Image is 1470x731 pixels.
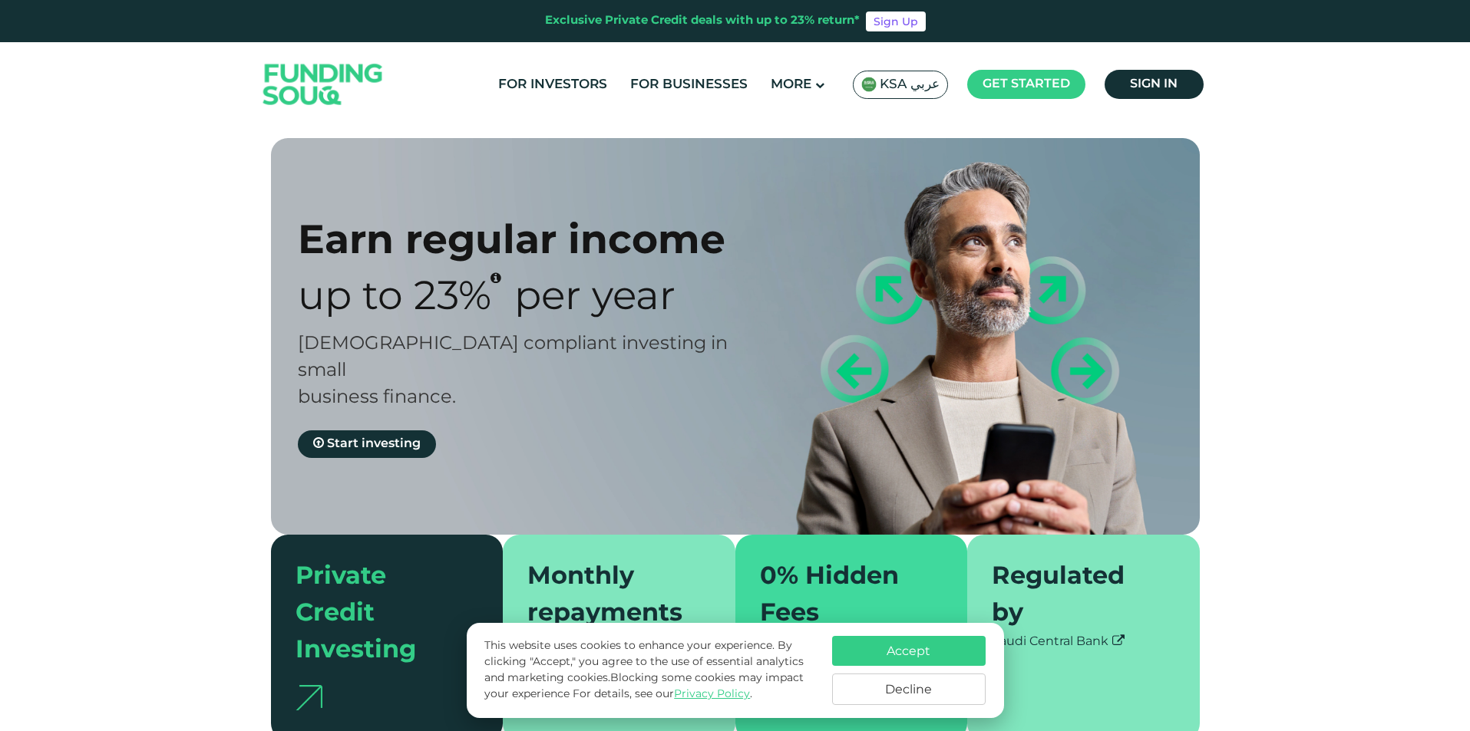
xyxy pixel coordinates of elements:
[626,72,752,97] a: For Businesses
[992,559,1157,633] div: Regulated by
[983,78,1070,90] span: Get started
[296,685,322,710] img: arrow
[298,215,762,263] div: Earn regular income
[298,335,728,407] span: [DEMOGRAPHIC_DATA] compliant investing in small business finance.
[832,673,986,705] button: Decline
[880,76,940,94] span: KSA عربي
[298,430,436,458] a: Start investing
[866,12,926,31] a: Sign Up
[771,78,811,91] span: More
[760,559,925,633] div: 0% Hidden Fees
[992,633,1175,651] div: Saudi Central Bank
[514,279,676,318] span: Per Year
[832,636,986,666] button: Accept
[527,559,692,633] div: Monthly repayments
[1105,70,1204,99] a: Sign in
[1130,78,1178,90] span: Sign in
[674,689,750,700] a: Privacy Policy
[573,689,752,700] span: For details, see our .
[491,272,501,284] i: 23% IRR (expected) ~ 15% Net yield (expected)
[484,673,804,700] span: Blocking some cookies may impact your experience
[545,12,860,30] div: Exclusive Private Credit deals with up to 23% return*
[298,279,491,318] span: Up to 23%
[296,559,461,670] div: Private Credit Investing
[861,77,877,92] img: SA Flag
[494,72,611,97] a: For Investors
[484,638,816,703] p: This website uses cookies to enhance your experience. By clicking "Accept," you agree to the use ...
[327,438,421,449] span: Start investing
[248,46,398,123] img: Logo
